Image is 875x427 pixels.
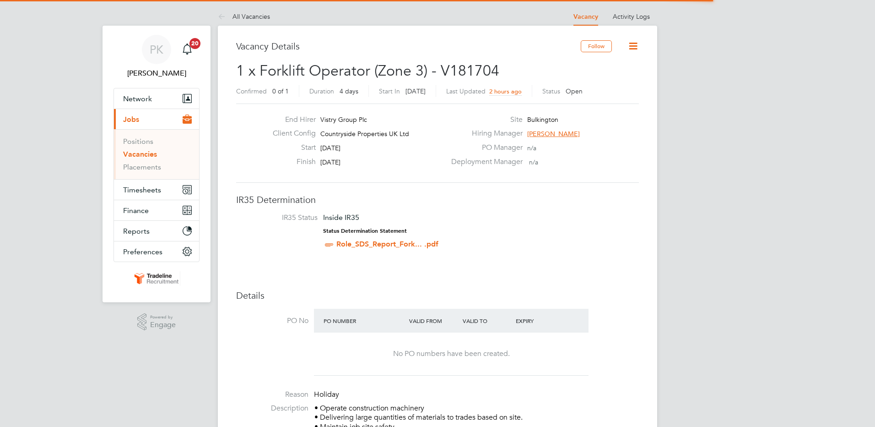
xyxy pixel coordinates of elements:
span: Reports [123,227,150,235]
a: 20 [178,35,196,64]
div: Expiry [513,312,567,329]
div: No PO numbers have been created. [323,349,579,359]
span: Timesheets [123,186,161,194]
span: Countryside Properties UK Ltd [320,130,409,138]
a: Vacancy [573,13,598,21]
label: PO No [236,316,308,326]
label: Finish [265,157,316,167]
span: n/a [527,144,536,152]
label: Site [446,115,523,125]
span: Preferences [123,247,162,256]
h3: Vacancy Details [236,40,581,52]
label: Reason [236,390,308,400]
h3: Details [236,290,639,301]
button: Preferences [114,241,199,262]
span: Engage [150,321,176,329]
button: Jobs [114,109,199,129]
span: Network [123,94,152,103]
h3: IR35 Determination [236,194,639,206]
button: Timesheets [114,180,199,200]
label: Status [542,87,560,95]
div: Valid From [407,312,460,329]
span: 4 days [340,87,358,95]
span: [DATE] [320,158,340,166]
div: Valid To [460,312,514,329]
a: Positions [123,137,153,146]
button: Network [114,88,199,109]
img: tradelinerecruitment-logo-retina.png [133,271,180,286]
div: Jobs [114,129,199,179]
label: PO Manager [446,143,523,153]
label: Start [265,143,316,153]
label: End Hirer [265,115,316,125]
label: IR35 Status [245,213,318,223]
a: All Vacancies [218,12,270,21]
label: Start In [379,87,400,95]
span: [PERSON_NAME] [527,130,580,138]
span: 1 x Forklift Operator (Zone 3) - V181704 [236,62,499,80]
span: Holiday [314,390,339,399]
label: Description [236,404,308,413]
a: Vacancies [123,150,157,159]
div: PO Number [321,312,407,329]
span: Powered by [150,313,176,321]
label: Hiring Manager [446,129,523,138]
nav: Main navigation [103,26,211,302]
span: 20 [189,38,200,49]
span: Jobs [123,115,139,124]
span: Vistry Group Plc [320,115,367,124]
span: 2 hours ago [489,88,522,95]
span: Patrick Knight [113,68,200,79]
label: Client Config [265,129,316,138]
span: n/a [529,158,538,166]
label: Deployment Manager [446,157,523,167]
button: Reports [114,221,199,241]
span: Finance [123,206,149,215]
span: [DATE] [405,87,426,95]
span: Inside IR35 [323,213,359,222]
button: Follow [581,40,612,52]
span: [DATE] [320,144,340,152]
label: Duration [309,87,334,95]
span: 0 of 1 [272,87,289,95]
a: Go to home page [113,271,200,286]
label: Confirmed [236,87,267,95]
strong: Status Determination Statement [323,228,407,234]
a: Activity Logs [613,12,650,21]
a: Role_SDS_Report_Fork... .pdf [336,240,438,248]
a: Placements [123,163,161,171]
button: Finance [114,200,199,220]
a: Powered byEngage [137,313,176,331]
span: Open [566,87,583,95]
label: Last Updated [446,87,486,95]
a: PK[PERSON_NAME] [113,35,200,79]
span: PK [150,44,163,55]
span: Bulkington [527,115,558,124]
